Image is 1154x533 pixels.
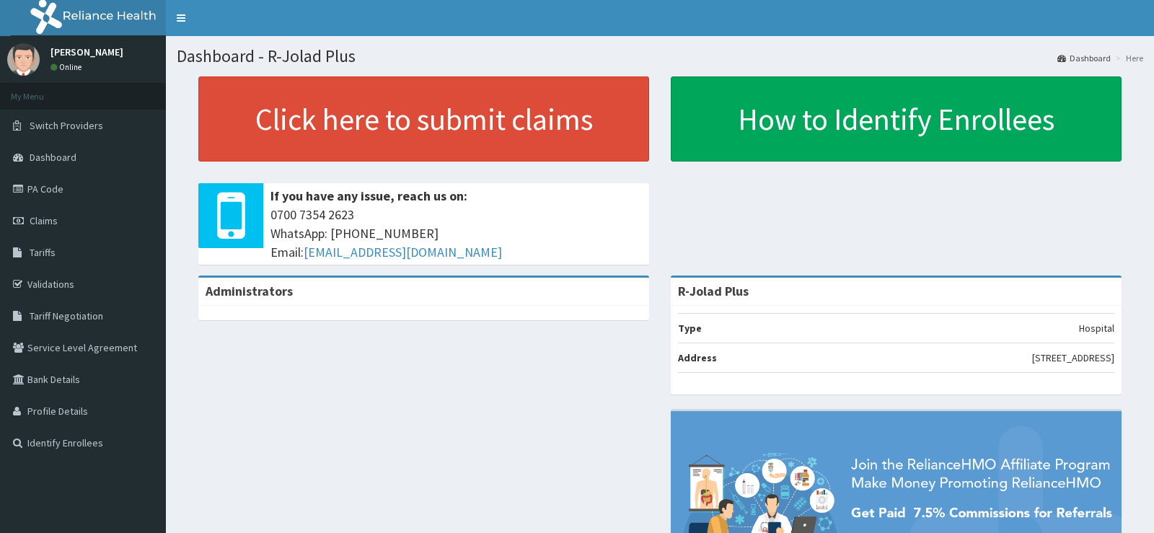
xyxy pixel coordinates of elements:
p: [PERSON_NAME] [50,47,123,57]
span: Switch Providers [30,119,103,132]
span: 0700 7354 2623 WhatsApp: [PHONE_NUMBER] Email: [270,206,642,261]
b: Type [678,322,702,335]
span: Claims [30,214,58,227]
p: [STREET_ADDRESS] [1032,351,1114,365]
span: Tariffs [30,246,56,259]
b: If you have any issue, reach us on: [270,188,467,204]
li: Here [1112,52,1143,64]
p: Hospital [1079,321,1114,335]
b: Address [678,351,717,364]
a: Dashboard [1057,52,1111,64]
b: Administrators [206,283,293,299]
span: Dashboard [30,151,76,164]
img: User Image [7,43,40,76]
a: How to Identify Enrollees [671,76,1122,162]
h1: Dashboard - R-Jolad Plus [177,47,1143,66]
a: Online [50,62,85,72]
a: [EMAIL_ADDRESS][DOMAIN_NAME] [304,244,502,260]
strong: R-Jolad Plus [678,283,749,299]
a: Click here to submit claims [198,76,649,162]
span: Tariff Negotiation [30,309,103,322]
